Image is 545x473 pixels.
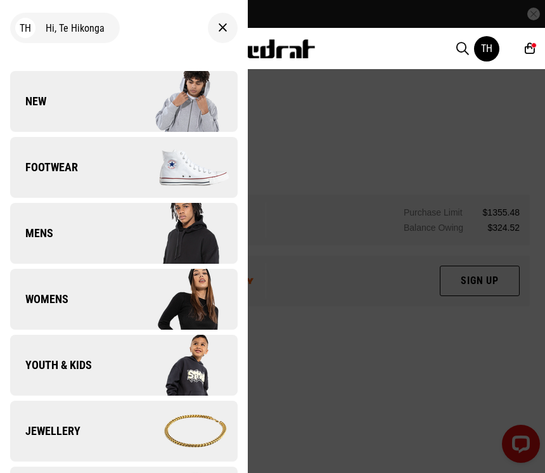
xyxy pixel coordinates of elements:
span: Youth & Kids [10,358,92,373]
img: Company [124,399,237,463]
div: TH [481,42,492,55]
span: Footwear [10,160,78,175]
a: New Company [10,71,238,132]
img: Company [124,334,237,397]
img: Company [124,202,237,265]
a: Youth & Kids Company [10,335,238,396]
a: Footwear Company [10,137,238,198]
div: Hi, Te Hikonga [10,13,120,43]
div: TH [15,18,35,38]
img: Company [124,268,237,331]
button: Open LiveChat chat widget [10,5,48,43]
span: Jewellery [10,424,80,439]
img: Redrat logo [232,39,316,58]
a: Mens Company [10,203,238,264]
span: Mens [10,226,53,241]
img: Company [124,70,237,133]
span: Womens [10,292,68,307]
a: Womens Company [10,269,238,330]
img: Company [124,136,237,199]
span: New [10,94,46,109]
a: Jewellery Company [10,401,238,462]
